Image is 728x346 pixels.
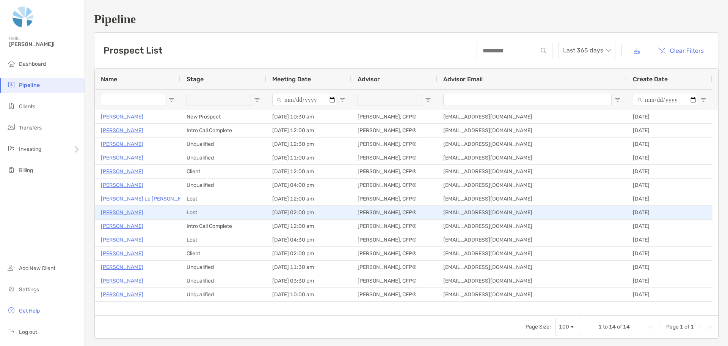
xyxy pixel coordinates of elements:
div: [PERSON_NAME], CFP® [351,220,437,233]
div: Lost [180,233,266,246]
div: [EMAIL_ADDRESS][DOMAIN_NAME] [437,165,627,178]
span: Page [666,324,679,330]
div: Unqualified [180,137,266,151]
div: [DATE] [627,247,712,260]
button: Open Filter Menu [168,97,174,103]
div: [DATE] [627,110,712,123]
input: Create Date Filter Input [633,94,697,106]
div: [DATE] 10:30 am [266,110,351,123]
img: billing icon [7,165,16,174]
div: First Page [648,324,654,330]
div: [DATE] 02:00 pm [266,247,351,260]
div: [DATE] 11:00 am [266,151,351,164]
div: [DATE] 12:00 am [266,165,351,178]
div: Page Size: [526,324,551,330]
div: Unqualified [180,288,266,301]
div: [EMAIL_ADDRESS][DOMAIN_NAME] [437,206,627,219]
img: get-help icon [7,306,16,315]
p: [PERSON_NAME] [101,235,143,245]
img: investing icon [7,144,16,153]
div: Page Size [555,318,580,336]
span: 1 [598,324,602,330]
div: [EMAIL_ADDRESS][DOMAIN_NAME] [437,220,627,233]
div: [EMAIL_ADDRESS][DOMAIN_NAME] [437,261,627,274]
span: of [617,324,622,330]
span: Stage [187,76,204,83]
p: [PERSON_NAME] Le [PERSON_NAME] [101,194,194,204]
span: Add New Client [19,265,55,272]
div: Unqualified [180,261,266,274]
a: [PERSON_NAME] [101,290,143,299]
img: settings icon [7,284,16,294]
div: [DATE] [627,261,712,274]
div: [EMAIL_ADDRESS][DOMAIN_NAME] [437,233,627,246]
div: [PERSON_NAME], CFP® [351,124,437,137]
div: [PERSON_NAME], CFP® [351,151,437,164]
div: [PERSON_NAME], CFP® [351,233,437,246]
button: Open Filter Menu [254,97,260,103]
div: [DATE] [627,151,712,164]
div: Last Page [706,324,712,330]
a: [PERSON_NAME] [101,249,143,258]
span: Name [101,76,117,83]
button: Open Filter Menu [615,97,621,103]
div: [DATE] 04:00 pm [266,179,351,192]
div: [EMAIL_ADDRESS][DOMAIN_NAME] [437,247,627,260]
a: [PERSON_NAME] [101,112,143,122]
a: [PERSON_NAME] [101,126,143,135]
a: [PERSON_NAME] [101,167,143,176]
div: [DATE] [627,137,712,151]
div: Next Page [697,324,703,330]
p: [PERSON_NAME] [101,180,143,190]
a: [PERSON_NAME] [101,208,143,217]
span: Billing [19,167,33,174]
p: [PERSON_NAME] [101,276,143,286]
img: transfers icon [7,123,16,132]
div: [PERSON_NAME], CFP® [351,110,437,123]
a: [PERSON_NAME] [101,262,143,272]
input: Advisor Email Filter Input [443,94,612,106]
div: [PERSON_NAME], CFP® [351,165,437,178]
div: [DATE] [627,192,712,205]
img: pipeline icon [7,80,16,89]
div: [DATE] 11:30 am [266,261,351,274]
div: New Prospect [180,110,266,123]
span: Last 365 days [563,42,611,59]
span: to [603,324,608,330]
div: [EMAIL_ADDRESS][DOMAIN_NAME] [437,288,627,301]
span: Settings [19,286,39,293]
div: [DATE] [627,288,712,301]
div: Intro Call Complete [180,124,266,137]
div: [DATE] 10:00 am [266,288,351,301]
div: [DATE] 03:30 pm [266,274,351,288]
div: Client [180,247,266,260]
button: Open Filter Menu [339,97,345,103]
input: Meeting Date Filter Input [272,94,336,106]
div: [DATE] 02:00 pm [266,206,351,219]
div: Client [180,165,266,178]
div: [PERSON_NAME], CFP® [351,179,437,192]
span: Meeting Date [272,76,311,83]
img: input icon [541,48,546,54]
img: clients icon [7,101,16,111]
img: dashboard icon [7,59,16,68]
img: logout icon [7,327,16,336]
div: [EMAIL_ADDRESS][DOMAIN_NAME] [437,151,627,164]
input: Name Filter Input [101,94,165,106]
div: [EMAIL_ADDRESS][DOMAIN_NAME] [437,179,627,192]
span: 14 [623,324,630,330]
div: [EMAIL_ADDRESS][DOMAIN_NAME] [437,192,627,205]
div: [PERSON_NAME], CFP® [351,137,437,151]
a: [PERSON_NAME] [101,153,143,163]
div: [DATE] 12:00 am [266,124,351,137]
div: [DATE] 04:30 pm [266,233,351,246]
div: [PERSON_NAME], CFP® [351,261,437,274]
span: [PERSON_NAME]! [9,41,80,47]
div: [DATE] [627,274,712,288]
